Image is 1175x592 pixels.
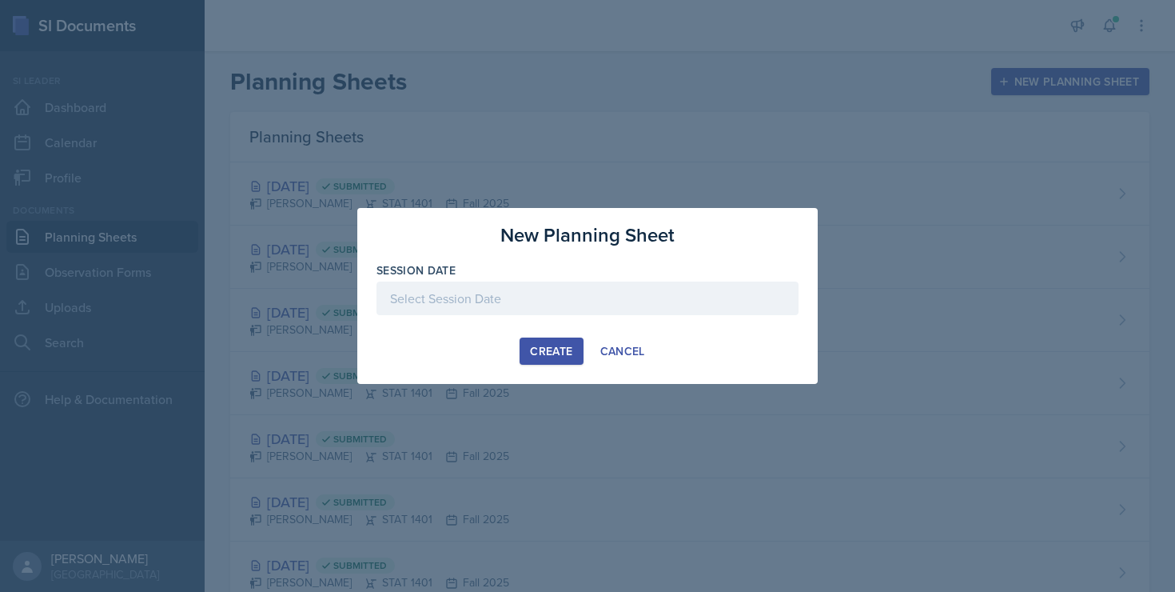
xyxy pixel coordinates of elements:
div: Create [530,345,572,358]
div: Cancel [600,345,645,358]
h3: New Planning Sheet [500,221,675,250]
label: Session Date [376,262,456,278]
button: Create [520,338,583,365]
button: Cancel [590,338,655,365]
